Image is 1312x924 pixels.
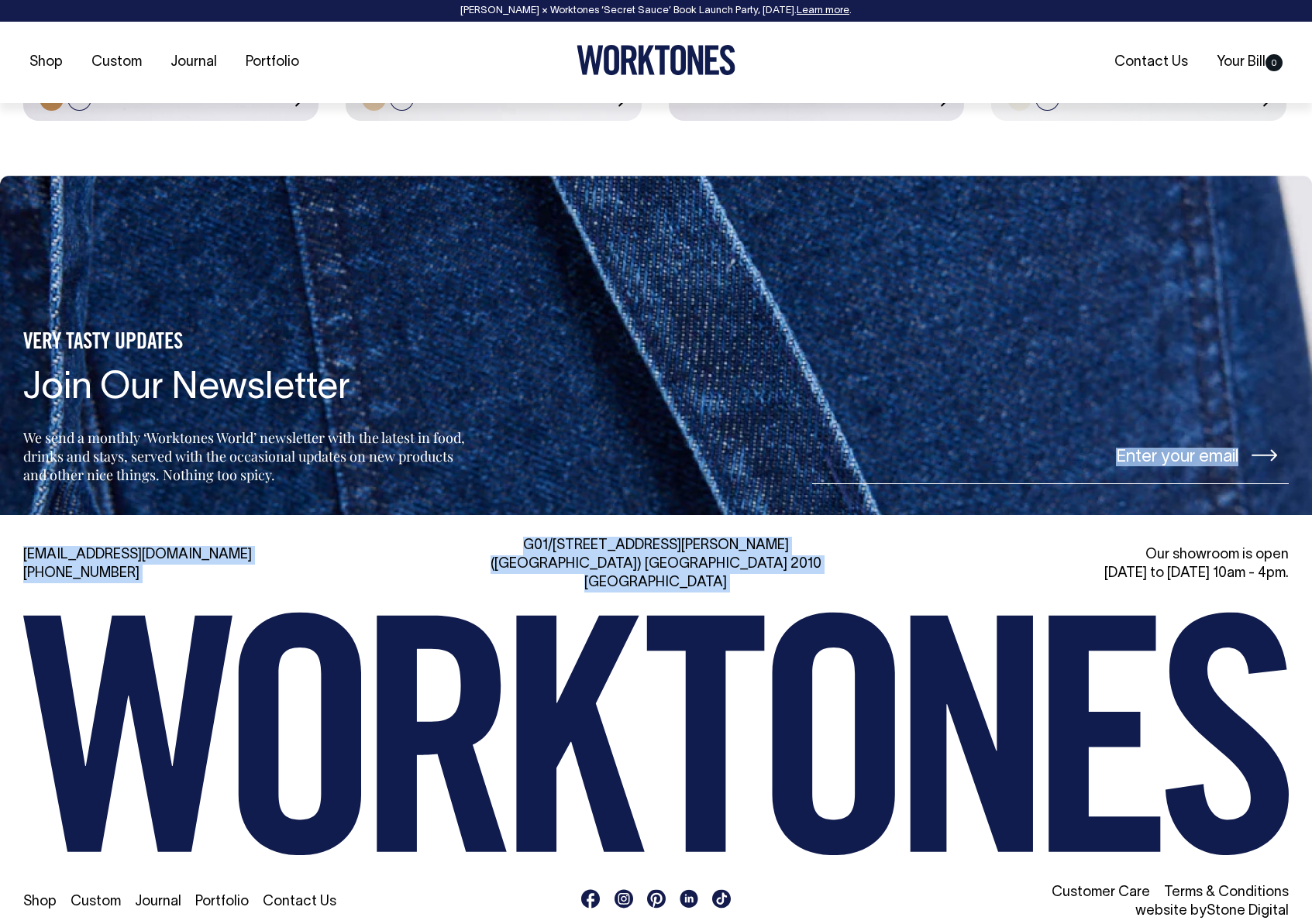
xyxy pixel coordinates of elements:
[1266,54,1283,71] span: 0
[812,426,1289,484] input: Enter your email
[23,567,139,580] a: [PHONE_NUMBER]
[23,428,470,484] p: We send a monthly ‘Worktones World’ newsletter with the latest in food, drinks and stays, served ...
[23,330,470,356] h5: VERY TASTY UPDATES
[23,895,57,909] a: Shop
[1210,50,1289,75] a: Your Bill0
[797,6,849,15] a: Learn more
[15,5,1297,16] div: [PERSON_NAME] × Worktones ‘Secret Sauce’ Book Launch Party, [DATE]. .
[85,50,148,75] a: Custom
[1164,886,1289,899] a: Terms & Conditions
[239,50,305,75] a: Portfolio
[1108,50,1194,75] a: Contact Us
[263,895,336,909] a: Contact Us
[1052,886,1150,899] a: Customer Care
[453,537,859,593] div: G01/[STREET_ADDRESS][PERSON_NAME] ([GEOGRAPHIC_DATA]) [GEOGRAPHIC_DATA] 2010 [GEOGRAPHIC_DATA]
[71,895,121,909] a: Custom
[1207,905,1289,918] a: Stone Digital
[23,548,252,562] a: [EMAIL_ADDRESS][DOMAIN_NAME]
[164,50,223,75] a: Journal
[23,369,470,410] h4: Join Our Newsletter
[135,895,181,909] a: Journal
[195,895,249,909] a: Portfolio
[883,546,1289,583] div: Our showroom is open [DATE] to [DATE] 10am - 4pm.
[23,50,69,75] a: Shop
[883,902,1289,921] li: website by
